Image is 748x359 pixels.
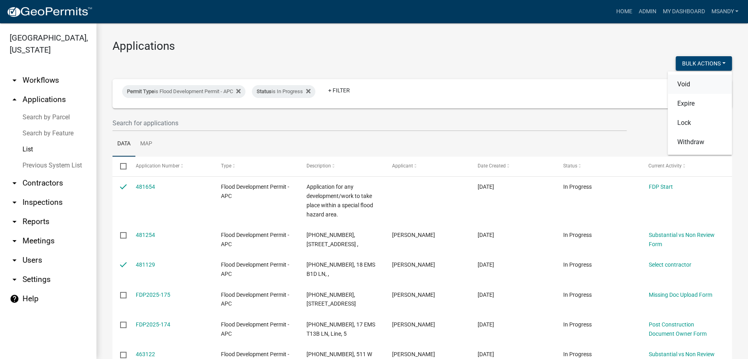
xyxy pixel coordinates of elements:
[563,184,592,190] span: In Progress
[135,131,157,157] a: Map
[563,261,592,268] span: In Progress
[221,321,289,337] span: Flood Development Permit - APC
[563,232,592,238] span: In Progress
[392,351,435,357] span: Craig E Brown
[122,85,245,98] div: is Flood Development Permit - APC
[221,232,289,247] span: Flood Development Permit - APC
[392,163,413,169] span: Applicant
[112,39,732,53] h3: Applications
[10,95,19,104] i: arrow_drop_up
[478,321,494,328] span: 09/02/2025
[128,157,213,176] datatable-header-cell: Application Number
[10,75,19,85] i: arrow_drop_down
[648,321,706,337] a: Post Construction Document Owner Form
[563,351,592,357] span: In Progress
[641,157,726,176] datatable-header-cell: Current Activity
[392,261,435,268] span: Amy Castillo
[478,351,494,357] span: 08/13/2025
[478,163,506,169] span: Date Created
[136,261,155,268] a: 481129
[10,178,19,188] i: arrow_drop_down
[392,232,435,238] span: Amy Castillo
[307,163,331,169] span: Description
[648,232,714,247] a: Substantial vs Non Review Form
[648,184,672,190] a: FDP Start
[213,157,299,176] datatable-header-cell: Type
[307,261,375,277] span: 005-105-139, 18 EMS B1D LN, ,
[555,157,641,176] datatable-header-cell: Status
[668,113,732,133] button: Lock
[221,261,289,277] span: Flood Development Permit - APC
[676,56,732,71] button: Bulk Actions
[307,232,358,247] span: 005-105-139, 18 EMS B1D LN, Castillo ,
[10,236,19,246] i: arrow_drop_down
[635,4,659,19] a: Admin
[136,232,155,238] a: 481254
[136,321,170,328] a: FDP2025-174
[668,133,732,152] button: Withdraw
[659,4,708,19] a: My Dashboard
[10,217,19,226] i: arrow_drop_down
[112,131,135,157] a: Data
[10,255,19,265] i: arrow_drop_down
[648,261,691,268] a: Select contractor
[563,163,577,169] span: Status
[668,71,732,155] div: Bulk Actions
[221,292,289,307] span: Flood Development Permit - APC
[307,292,356,307] span: 007-050-756, 9295 E SLEEPY HOLLOW PKWY, Skeats , 375
[648,292,712,298] a: Missing Doc Upload Form
[112,115,627,131] input: Search for applications
[648,163,682,169] span: Current Activity
[10,275,19,284] i: arrow_drop_down
[257,88,272,94] span: Status
[221,184,289,199] span: Flood Development Permit - APC
[478,232,494,238] span: 09/19/2025
[136,351,155,357] a: 463122
[668,75,732,94] button: Void
[299,157,384,176] datatable-header-cell: Description
[10,294,19,304] i: help
[668,94,732,113] button: Expire
[392,292,435,298] span: Kelvin Skeats
[478,261,494,268] span: 09/19/2025
[478,292,494,298] span: 09/16/2025
[136,163,180,169] span: Application Number
[478,184,494,190] span: 09/21/2025
[10,198,19,207] i: arrow_drop_down
[470,157,556,176] datatable-header-cell: Date Created
[563,292,592,298] span: In Progress
[112,157,128,176] datatable-header-cell: Select
[384,157,470,176] datatable-header-cell: Applicant
[307,321,375,337] span: 005-072-011, 17 EMS T13B LN, Line, 5
[708,4,742,19] a: msandy
[392,321,435,328] span: Danielle Line
[221,163,231,169] span: Type
[613,4,635,19] a: Home
[127,88,154,94] span: Permit Type
[136,292,170,298] a: FDP2025-175
[563,321,592,328] span: In Progress
[322,83,356,98] a: + Filter
[307,184,373,217] span: Application for any development/work to take place within a special flood hazard area.
[136,184,155,190] a: 481654
[252,85,315,98] div: is In Progress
